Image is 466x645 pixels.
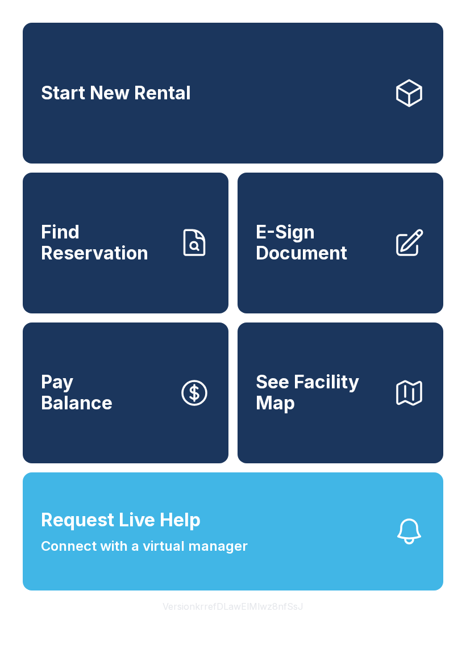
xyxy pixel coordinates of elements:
span: Connect with a virtual manager [41,536,248,556]
a: E-Sign Document [238,173,443,313]
span: Request Live Help [41,506,201,534]
a: Find Reservation [23,173,228,313]
button: VersionkrrefDLawElMlwz8nfSsJ [153,590,313,622]
span: See Facility Map [256,372,384,413]
button: PayBalance [23,322,228,463]
span: Find Reservation [41,222,169,263]
a: Start New Rental [23,23,443,164]
button: Request Live HelpConnect with a virtual manager [23,472,443,590]
button: See Facility Map [238,322,443,463]
span: Start New Rental [41,83,191,104]
span: Pay Balance [41,372,113,413]
span: E-Sign Document [256,222,384,263]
